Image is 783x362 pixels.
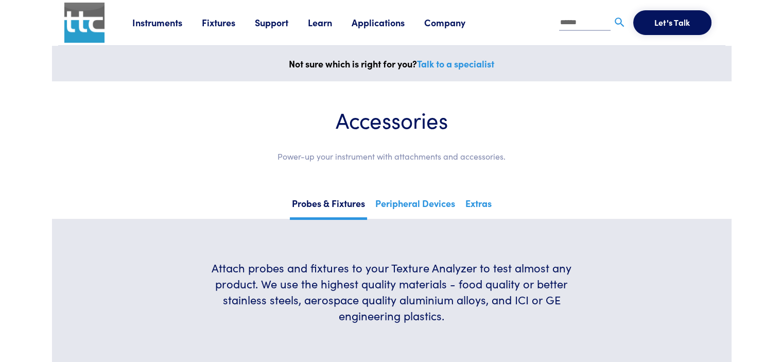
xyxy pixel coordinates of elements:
[290,195,367,220] a: Probes & Fixtures
[255,16,308,29] a: Support
[352,16,424,29] a: Applications
[83,150,701,163] p: Power-up your instrument with attachments and accessories.
[463,195,494,217] a: Extras
[132,16,202,29] a: Instruments
[83,106,701,133] h1: Accessories
[64,3,105,43] img: ttc_logo_1x1_v1.0.png
[424,16,485,29] a: Company
[308,16,352,29] a: Learn
[58,56,725,72] p: Not sure which is right for you?
[202,16,255,29] a: Fixtures
[373,195,457,217] a: Peripheral Devices
[417,57,494,70] a: Talk to a specialist
[199,260,584,323] h6: Attach probes and fixtures to your Texture Analyzer to test almost any product. We use the highes...
[633,10,711,35] button: Let's Talk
